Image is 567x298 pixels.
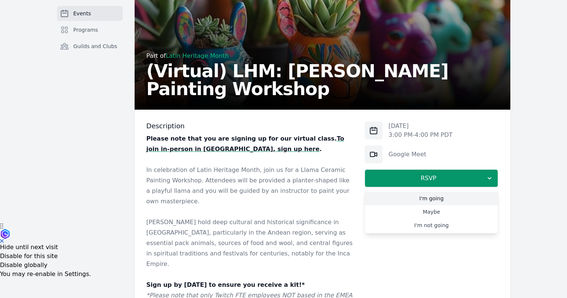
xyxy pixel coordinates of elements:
a: Maybe [365,205,498,219]
strong: Sign up by [DATE] to ensure you receive a kit!* [147,281,305,288]
p: 3:00 PM - 4:00 PM PDT [388,131,453,139]
strong: Please note that you are signing up for our virtual class. [147,135,337,142]
span: RSVP [371,174,486,183]
h2: (Virtual) LHM: [PERSON_NAME] Painting Workshop [147,62,498,98]
button: RSVP [365,169,498,187]
div: Part of [147,51,498,60]
p: [PERSON_NAME] hold deep cultural and historical significance in [GEOGRAPHIC_DATA], particularly i... [147,217,353,269]
span: Programs [73,26,98,34]
a: Programs [57,22,123,37]
a: Guilds and Clubs [57,39,123,54]
span: Guilds and Clubs [73,43,117,50]
a: I'm going [365,192,498,205]
div: RSVP [365,190,498,233]
a: I'm not going [365,219,498,232]
span: Events [73,10,91,17]
a: Latin Heritage Month [166,52,229,59]
a: Events [57,6,123,21]
a: Google Meet [388,151,426,158]
p: [DATE] [388,122,453,131]
h3: Description [147,122,353,131]
p: In celebration of Latin Heritage Month, join us for a Llama Ceramic Painting Workshop. Attendees ... [147,165,353,207]
nav: Sidebar [57,6,123,66]
strong: . [319,145,322,153]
